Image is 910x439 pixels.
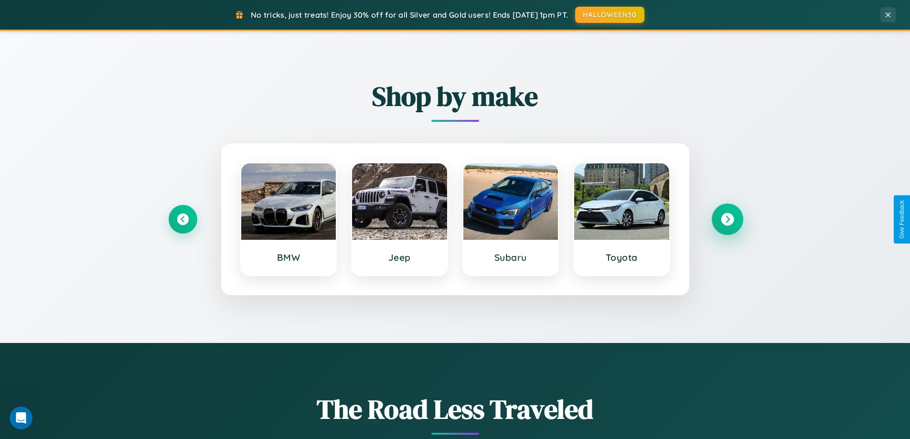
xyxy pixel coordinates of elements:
h3: BMW [251,252,327,263]
h3: Subaru [473,252,549,263]
h2: Shop by make [169,78,742,115]
h3: Toyota [584,252,660,263]
button: HALLOWEEN30 [575,7,644,23]
span: No tricks, just treats! Enjoy 30% off for all Silver and Gold users! Ends [DATE] 1pm PT. [251,10,568,20]
h1: The Road Less Traveled [169,391,742,428]
iframe: Intercom live chat [10,407,32,429]
h3: Jeep [362,252,438,263]
div: Give Feedback [899,200,905,239]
